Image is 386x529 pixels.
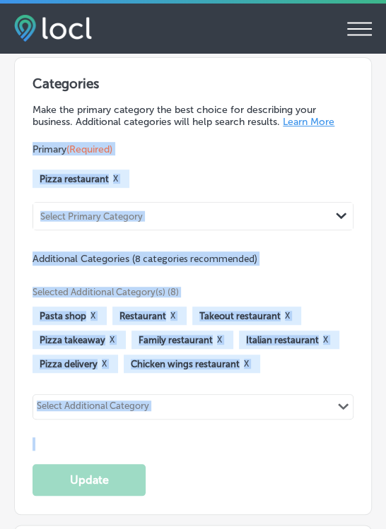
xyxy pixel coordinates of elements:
[33,104,353,128] p: Make the primary category the best choice for describing your business. Additional categories wil...
[141,82,152,93] img: tab_keywords_by_traffic_grey.svg
[166,310,180,321] button: X
[199,311,281,321] span: Takeout restaurant
[156,83,238,93] div: Keywords by Traffic
[139,335,213,345] span: Family restaurant
[14,15,92,41] img: fda3e92497d09a02dc62c9cd864e3231.png
[98,358,111,369] button: X
[40,23,69,34] div: v 4.0.25
[23,37,34,48] img: website_grey.svg
[23,23,34,34] img: logo_orange.svg
[33,287,343,297] span: Selected Additional Category(s) (8)
[109,173,122,184] button: X
[40,174,109,184] span: Pizza restaurant
[40,359,98,369] span: Pizza delivery
[319,334,332,345] button: X
[40,211,143,222] div: Select Primary Category
[33,143,112,155] span: Primary
[40,335,105,345] span: Pizza takeaway
[66,143,112,155] span: (Required)
[246,335,319,345] span: Italian restaurant
[38,82,49,93] img: tab_domain_overview_orange.svg
[37,400,149,417] div: Select Additional Category
[283,116,334,128] a: Learn More
[40,311,86,321] span: Pasta shop
[119,311,166,321] span: Restaurant
[281,310,294,321] button: X
[240,358,253,369] button: X
[132,252,257,266] span: (8 categories recommended)
[105,334,119,345] button: X
[37,37,156,48] div: Domain: [DOMAIN_NAME]
[33,464,146,496] button: Update
[213,334,226,345] button: X
[33,253,257,265] span: Additional Categories
[86,310,100,321] button: X
[33,76,353,97] h3: Categories
[131,359,240,369] span: Chicken wings restaurant
[54,83,127,93] div: Domain Overview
